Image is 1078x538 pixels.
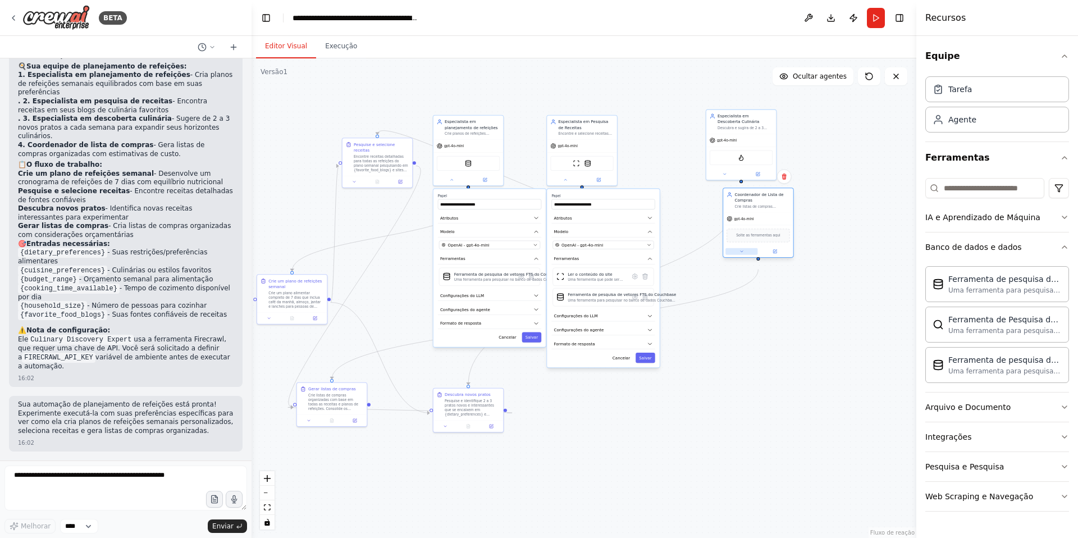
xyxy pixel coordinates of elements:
font: Descubra novos pratos [18,204,106,212]
button: Integrações [925,422,1069,452]
button: Equipe [925,40,1069,72]
nav: migalhas de pão [293,12,419,24]
button: ampliar [260,471,275,486]
img: Logotipo [22,5,90,30]
font: Ferramentas [925,152,990,163]
font: Agente [948,115,976,124]
font: - Culinárias ou estilos favoritos [107,266,211,274]
font: - Suas restrições/preferências alimentares [18,248,207,265]
font: Execução [325,42,357,50]
code: {cooking_time_available} [18,284,120,294]
font: Gerar listas de compras [18,222,108,230]
font: 16:02 [18,440,34,446]
g: Edge from bda584a0-b21f-410b-b333-d86a38b3d977 to ec19ab06-685a-4790-a197-d9710eef556f [287,404,513,416]
button: Abrir no painel lateral [482,423,501,430]
img: Ferramenta de Pesquisa de Vetores Qdrant [933,319,944,330]
button: Pesquisa e Pesquisa [925,452,1069,481]
button: Cancelar [495,332,519,343]
code: Culinary Discovery Expert [28,335,134,345]
button: Nenhuma saída disponível [366,179,390,185]
font: Modelo [554,230,568,234]
font: Descubra novos pratos [445,393,491,397]
code: {household_size} [18,301,87,311]
font: Crie um plano alimentar completo de 7 dias que inclua café da manhã, almoço, jantar e lanches par... [268,291,323,354]
font: Uma ferramenta para pesquisar no banco de dados Couchbase informações relevantes sobre documentos... [948,286,1060,321]
font: Uma ferramenta para pesquisar no banco de dados Couchbase informações relevantes sobre documentos... [568,298,675,307]
font: Pesquise e identifique 2 a 3 pratos novos e interessantes que se encaixem em {dietary_preferences... [445,399,500,453]
font: Melhorar [21,522,51,530]
img: Ferramenta de pesquisa de vetores FTS do Couchbase [556,293,564,301]
button: OpenAI - gpt-4o-mini [439,241,540,249]
img: Ferramenta de pesquisa Firecrawl [738,154,744,161]
font: Banco de dados e dados [925,243,1022,252]
font: 🎯 [18,240,26,248]
button: Clique para falar sobre sua ideia de automação [226,491,243,508]
font: Uma ferramenta para pesquisar no banco de dados Weaviate informações relevantes sobre documentos ... [948,367,1060,402]
font: Web Scraping e Navegação [925,492,1033,501]
font: Especialista em Pesquisa de Receitas [559,120,609,130]
button: Melhorar [4,519,56,534]
g: Edge from c779045a-564d-44c9-88da-ba2e6caa1953 to ec19ab06-685a-4790-a197-d9710eef556f [287,163,422,410]
font: Uma ferramenta para pesquisar no banco de dados Qdrant informações relevantes sobre documentos in... [948,327,1060,362]
font: usa a ferramenta Firecrawl, que requer uma chave de API. Você será solicitado a definir a [18,335,226,361]
button: Cancelar [609,353,633,363]
font: Ferramenta de pesquisa de vetores FTS do Couchbase [568,293,676,297]
span: OpenAI - gpt-4o-mini [448,242,490,248]
button: Ferramenta de exclusão [640,271,650,281]
code: {dietary_preferences} [18,248,107,258]
font: Formato de resposta [440,321,481,326]
font: Papel [438,194,447,198]
button: Configurar ferramenta [516,271,526,281]
font: Encontre receitas detalhadas para todas as refeições do plano semanal pesquisando em {favorite_fo... [354,154,408,195]
button: Atributos [551,213,655,224]
font: Crie um plano de refeições semanal [18,170,154,177]
font: Cancelar [613,355,630,360]
div: Equipe [925,72,1069,142]
button: Banco de dados e dados [925,232,1069,262]
span: OpenAI - gpt-4o-mini [561,242,603,248]
font: . 3. Especialista em descoberta culinária [18,115,172,122]
font: Atributos [440,216,458,220]
font: - Encontra receitas em seus blogs de culinária favoritos [18,97,207,114]
button: Modelo [438,227,541,238]
button: Nenhuma saída disponível [456,423,481,430]
button: IA e Aprendizado de Máquina [925,203,1069,232]
font: Crie listas de compras completas e organizadas com base no plano alimentar semanal e nas receitas... [734,204,788,258]
font: Ele [18,335,28,343]
div: Pesquise e selecione receitasEncontre receitas detalhadas para todas as refeições do plano semana... [342,138,413,188]
font: Encontre e selecione receitas de {favorite_food_blogs} e fontes culinárias confiáveis ​​que atend... [559,132,613,181]
font: Tarefa [948,85,972,94]
button: Formato de resposta [438,318,541,329]
font: Cancelar [499,335,516,340]
button: Formato de resposta [551,339,655,349]
button: Ferramentas [551,254,655,265]
g: Edge from 55677fae-007a-4806-8c7c-3b74b90d5f17 to c779045a-564d-44c9-88da-ba2e6caa1953 [331,163,339,305]
font: Gerar listas de compras [308,387,356,391]
font: Nota de configuração: [26,326,110,334]
font: - Gera listas de compras organizadas com estimativas de custo. [18,141,204,158]
font: Pesquise e selecione receitas [18,187,130,195]
font: Ferramenta de Pesquisa de Vetores Qdrant [948,315,1058,335]
font: Ocultar agentes [793,72,847,80]
font: Equipe [925,51,960,61]
font: Salvar [639,355,651,360]
div: Coordenador de Lista de ComprasCrie listas de compras completas e organizadas com base no plano a... [723,189,794,259]
button: Enviar [208,519,247,533]
font: - Desenvolve um cronograma de refeições de 7 dias com equilíbrio nutricional [18,170,223,186]
button: Configurações do LLM [438,290,541,301]
font: Enviar [212,522,234,530]
img: Ferramenta de site de raspagem [573,160,579,167]
img: Ferramenta de pesquisa de vetores FTS do Couchbase [465,160,472,167]
font: Ferramenta de pesquisa de vetores Weaviate [948,355,1059,376]
code: {cuisine_preferences} [18,266,107,276]
button: Abrir no painel lateral [469,176,501,183]
g: Edge from f906adaa-6149-4bcd-87c2-d86d3a652e69 to 55677fae-007a-4806-8c7c-3b74b90d5f17 [289,203,471,271]
button: Nenhuma saída disponível [280,315,304,322]
font: gpt-4o-mini [444,144,464,148]
font: O fluxo de trabalho: [26,161,102,168]
font: Versão [261,68,284,76]
font: Arquivo e Documento [925,403,1011,412]
font: - Cria planos de refeições semanais equilibrados com base em suas preferências [18,71,232,96]
code: {favorite_food_blogs} [18,310,107,320]
font: Descubra e sugira de 2 a 3 novos pratos por semana que estejam alinhados com {dietary_preferences... [718,126,773,180]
